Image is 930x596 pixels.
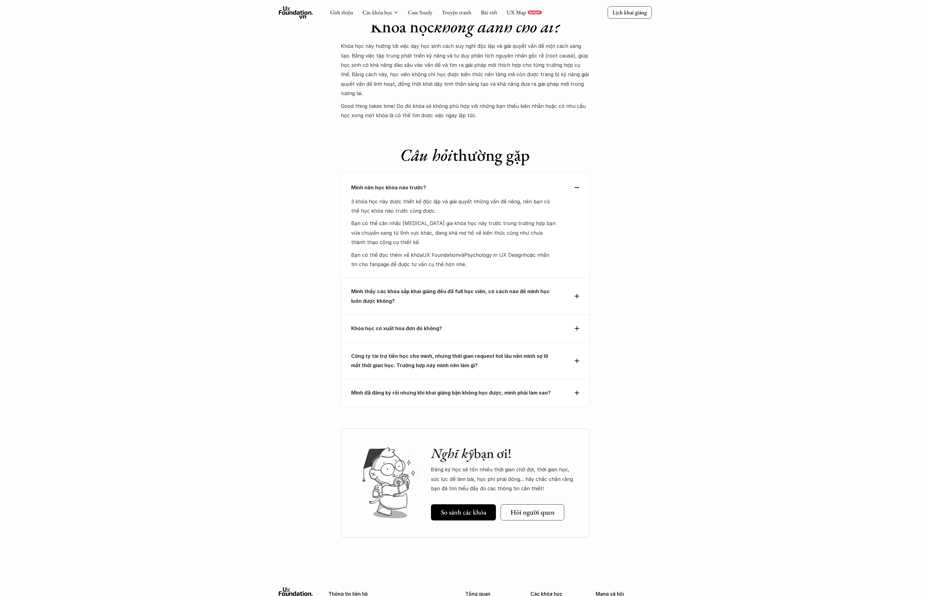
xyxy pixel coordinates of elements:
[330,9,353,16] a: Giới thiệu
[434,16,560,37] em: không dành cho ai?
[341,41,589,98] p: Khóa học này hướng tới việc dạy học sinh cách suy nghĩ độc lập và giải quyết vấn đề một cách sáng...
[408,9,432,16] a: Case Study
[431,444,474,462] em: Nghĩ kỹ
[423,252,459,258] a: UX Foundation
[400,144,453,166] em: Câu hỏi
[341,101,589,120] p: Good thing takes time! Do đó khóa sẽ không phù hợp với những bạn thiếu kiên nhẫn hoặc có nhu cầu ...
[431,504,496,520] a: So sánh các khóa
[442,9,471,16] a: Truyện tranh
[501,504,564,520] a: Hỏi người quen
[431,445,577,462] h2: bạn ơi!
[351,288,551,304] strong: Mình thấy các khóa sắp khai giảng đều đã full học viên, có cách nào để mình học luôn được không?
[464,252,524,258] a: Psychology in UX Design
[351,219,557,247] p: Bạn có thể cân nhắc [MEDICAL_DATA] gia khóa học này trước trong trường hợp bạn vừa chuyển sang từ...
[528,11,542,14] a: REPORT
[506,9,526,16] a: UX Map
[341,16,589,37] h1: Khóa học
[351,390,551,396] strong: Mình đã đăng ký rồi nhưng khi khai giảng bận không học được, mình phải làm sao?
[351,184,426,191] strong: Mình nên học khóa nào trước?
[511,508,555,516] h5: Hỏi người quen
[351,325,442,331] strong: Khóa học có xuất hóa đơn đỏ không?
[529,11,540,14] p: REPORT
[607,6,652,18] a: Lịch khai giảng
[351,250,557,269] p: Bạn có thể đọc thêm về khóa và hoặc nhắn tin cho fanpage để được tư vấn cụ thể hơn nhé.
[362,9,392,16] a: Các khóa học
[441,508,486,516] h5: So sánh các khóa
[351,353,549,368] strong: Công ty tài trợ tiền học cho mình, nhưng thời gian request hơi lâu nên mình sợ lỡ mất thời gian h...
[431,465,577,493] p: Đăng ký học sẽ tốn nhiều thời gian chờ đợi, thời gian học, sức lực để làm bài, học phí phải đóng....
[341,145,589,165] h1: thường gặp
[351,197,557,216] p: 3 khóa học này được thiết kế độc lập và giải quyết những vấn đề riêng, nên bạn có thể học khóa nà...
[612,9,647,16] p: Lịch khai giảng
[481,9,497,16] a: Bài viết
